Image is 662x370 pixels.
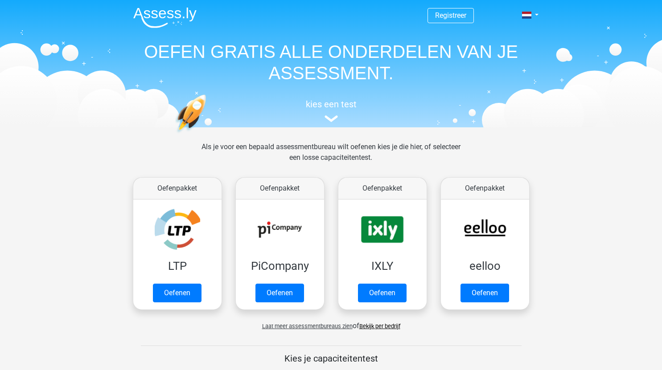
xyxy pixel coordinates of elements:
[153,284,201,302] a: Oefenen
[126,313,536,331] div: of
[126,99,536,110] h5: kies een test
[126,41,536,84] h1: OEFEN GRATIS ALLE ONDERDELEN VAN JE ASSESSMENT.
[255,284,304,302] a: Oefenen
[194,142,468,174] div: Als je voor een bepaald assessmentbureau wilt oefenen kies je die hier, of selecteer een losse ca...
[358,284,407,302] a: Oefenen
[175,94,241,175] img: oefenen
[141,353,522,364] h5: Kies je capaciteitentest
[461,284,509,302] a: Oefenen
[325,115,338,122] img: assessment
[262,323,353,329] span: Laat meer assessmentbureaus zien
[359,323,400,329] a: Bekijk per bedrijf
[435,11,466,20] a: Registreer
[133,7,197,28] img: Assessly
[126,99,536,122] a: kies een test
